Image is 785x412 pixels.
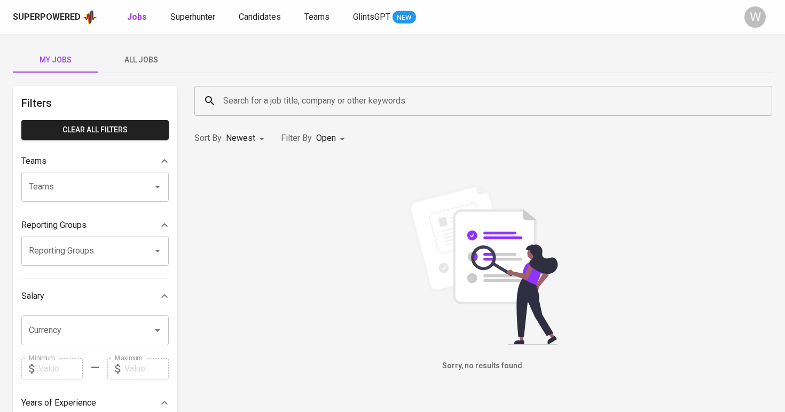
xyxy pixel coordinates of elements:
span: Superhunter [170,12,215,22]
div: W [744,6,766,28]
div: Superpowered [13,11,81,23]
div: Open [316,129,349,148]
img: file_searching.svg [403,185,563,345]
div: Teams [21,150,169,172]
p: Reporting Groups [21,219,87,232]
span: GlintsGPT [353,12,390,22]
p: Salary [21,290,44,303]
a: Teams [304,11,332,24]
div: Reporting Groups [21,215,169,236]
a: Candidates [239,11,283,24]
a: GlintsGPT NEW [353,11,416,24]
button: Open [150,179,165,194]
span: Teams [304,12,329,22]
input: Value [38,358,83,379]
span: My Jobs [19,53,92,67]
span: All Jobs [105,53,177,67]
a: Superpoweredapp logo [13,9,97,25]
p: Years of Experience [21,397,96,409]
h6: Filters [21,94,169,112]
p: Filter By [281,132,312,145]
p: Teams [21,155,46,168]
span: Candidates [239,12,281,22]
button: Open [150,323,165,338]
span: Clear All filters [30,123,160,137]
h6: Sorry, no results found. [194,360,772,372]
button: Clear All filters [21,120,169,140]
input: Value [124,358,169,379]
button: Open [150,243,165,258]
b: Jobs [127,12,147,22]
span: NEW [392,12,416,23]
img: app logo [83,9,97,25]
a: Jobs [127,11,149,24]
span: Open [316,133,336,143]
p: Newest [226,132,255,145]
div: Salary [21,286,169,307]
a: Superhunter [170,11,217,24]
div: Newest [226,129,268,148]
p: Sort By [194,132,222,145]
